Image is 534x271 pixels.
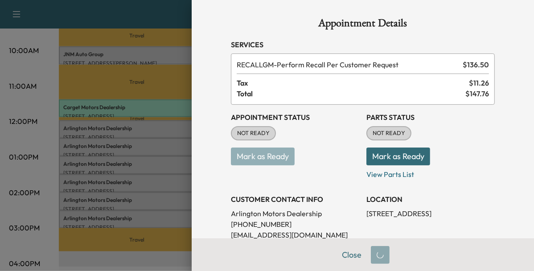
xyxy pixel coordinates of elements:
[237,59,459,70] span: Perform Recall Per Customer Request
[231,230,359,240] p: [EMAIL_ADDRESS][DOMAIN_NAME]
[231,219,359,230] p: [PHONE_NUMBER]
[469,78,489,88] span: $ 11.26
[367,129,411,138] span: NOT READY
[366,208,495,219] p: [STREET_ADDRESS]
[237,78,469,88] span: Tax
[231,18,495,32] h1: Appointment Details
[366,148,430,165] button: Mark as Ready
[231,194,359,205] h3: CUSTOMER CONTACT INFO
[232,129,275,138] span: NOT READY
[366,112,495,123] h3: Parts Status
[231,39,495,50] h3: Services
[231,112,359,123] h3: Appointment Status
[465,88,489,99] span: $ 147.76
[366,194,495,205] h3: LOCATION
[463,59,489,70] span: $ 136.50
[231,208,359,219] p: Arlington Motors Dealership
[336,246,367,264] button: Close
[237,88,465,99] span: Total
[366,165,495,180] p: View Parts List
